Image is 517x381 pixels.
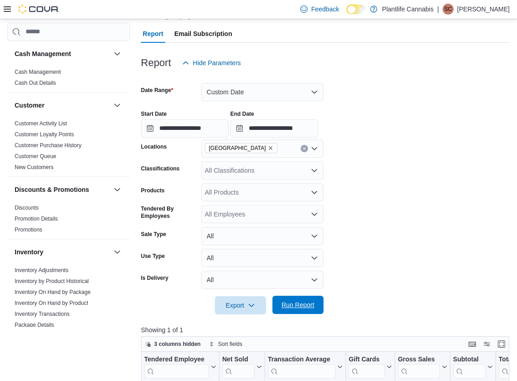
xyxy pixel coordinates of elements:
div: Net Sold [222,355,255,364]
span: Cash Management [15,68,61,76]
span: Inventory Transactions [15,310,70,318]
button: Gross Sales [398,355,447,378]
button: Export [215,296,266,314]
label: Products [141,187,165,194]
label: Start Date [141,110,167,118]
span: Report [143,25,163,43]
span: Feedback [311,5,339,14]
p: Plantlife Cannabis [382,4,433,15]
div: Gross Sales [398,355,440,364]
button: Net Sold [222,355,262,378]
button: Cash Management [15,49,110,58]
button: Transaction Average [268,355,343,378]
p: Showing 1 of 1 [141,325,513,335]
div: Transaction Average [268,355,335,378]
div: Subtotal [453,355,486,378]
a: Cash Out Details [15,80,56,86]
a: Promotion Details [15,216,58,222]
button: Gift Cards [349,355,392,378]
a: Cash Management [15,69,61,75]
span: Package Details [15,321,54,329]
span: 3 columns hidden [154,340,201,348]
div: Net Sold [222,355,255,378]
h3: Cash Management [15,49,71,58]
a: Customer Queue [15,153,56,160]
button: Open list of options [311,145,318,152]
label: Classifications [141,165,180,172]
a: Inventory On Hand by Package [15,289,91,295]
input: Press the down key to open a popover containing a calendar. [141,119,229,138]
p: [PERSON_NAME] [457,4,510,15]
button: Customer [15,101,110,110]
span: Dark Mode [346,14,347,15]
label: End Date [230,110,254,118]
p: | [437,4,439,15]
a: Inventory On Hand by Product [15,300,88,306]
button: Discounts & Promotions [15,185,110,194]
div: Discounts & Promotions [7,202,130,239]
input: Dark Mode [346,5,366,14]
button: Clear input [301,145,308,152]
button: Enter fullscreen [496,339,507,350]
button: 3 columns hidden [141,339,204,350]
button: All [201,227,324,245]
a: Inventory Adjustments [15,267,68,273]
button: Hide Parameters [178,54,245,72]
button: Display options [481,339,492,350]
label: Locations [141,143,167,150]
span: Cash Out Details [15,79,56,87]
span: Sort fields [218,340,242,348]
button: Remove Spruce Grove from selection in this group [268,145,273,151]
h3: Inventory [15,247,43,257]
h3: Discounts & Promotions [15,185,89,194]
a: Inventory by Product Historical [15,278,89,284]
button: Cash Management [112,48,123,59]
div: Gift Cards [349,355,385,364]
h3: Customer [15,101,44,110]
button: Subtotal [453,355,493,378]
a: Discounts [15,205,39,211]
a: Package Details [15,322,54,328]
button: Discounts & Promotions [112,184,123,195]
a: Customer Loyalty Points [15,131,74,138]
span: Email Subscription [174,25,232,43]
span: Discounts [15,204,39,211]
button: Sort fields [205,339,246,350]
div: Subtotal [453,355,486,364]
a: New Customers [15,164,53,170]
a: Customer Purchase History [15,142,82,149]
div: Gift Card Sales [349,355,385,378]
div: Customer [7,118,130,176]
button: Open list of options [311,211,318,218]
span: Run Report [282,300,314,309]
div: Cash Management [7,67,130,92]
label: Is Delivery [141,274,168,282]
div: Transaction Average [268,355,335,364]
button: All [201,249,324,267]
button: Keyboard shortcuts [467,339,478,350]
a: Promotions [15,227,42,233]
div: Tendered Employee [144,355,209,378]
div: Sebastian Cardinal [443,4,454,15]
button: Custom Date [201,83,324,101]
input: Press the down key to open a popover containing a calendar. [230,119,318,138]
a: Customer Activity List [15,120,67,127]
button: Tendered Employee [144,355,216,378]
button: Open list of options [311,189,318,196]
img: Cova [18,5,59,14]
button: Run Report [272,296,324,314]
label: Sale Type [141,231,166,238]
span: Spruce Grove [205,143,277,153]
span: Promotions [15,226,42,233]
label: Date Range [141,87,173,94]
button: Open list of options [311,167,318,174]
button: Inventory [112,247,123,257]
div: Gross Sales [398,355,440,378]
span: [GEOGRAPHIC_DATA] [209,144,266,153]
